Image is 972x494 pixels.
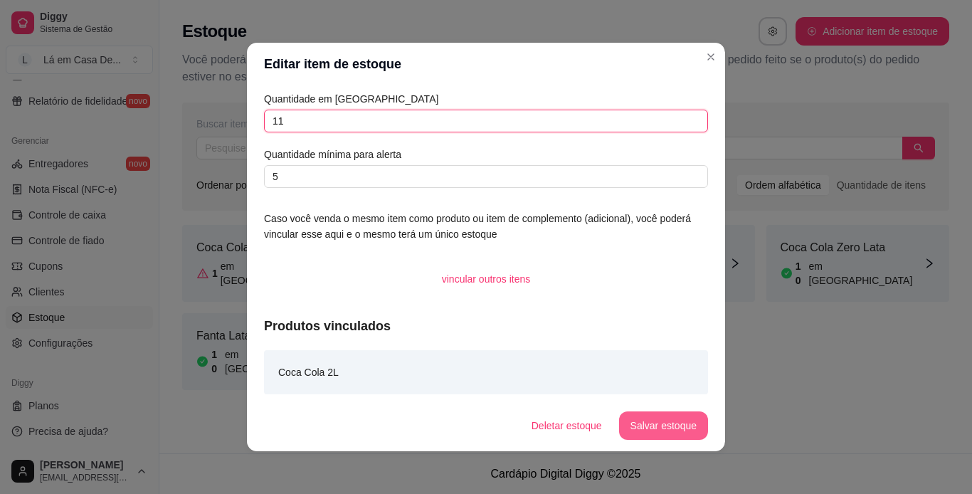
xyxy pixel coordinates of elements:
article: Quantidade em [GEOGRAPHIC_DATA] [264,91,708,107]
article: Coca Cola 2L [278,364,339,380]
button: Deletar estoque [520,411,613,440]
header: Editar item de estoque [247,43,725,85]
article: Produtos vinculados [264,316,708,336]
article: Quantidade mínima para alerta [264,147,708,162]
button: vincular outros itens [430,265,542,293]
button: Close [699,46,722,68]
button: Salvar estoque [619,411,708,440]
article: Caso você venda o mesmo item como produto ou item de complemento (adicional), você poderá vincula... [264,211,708,242]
